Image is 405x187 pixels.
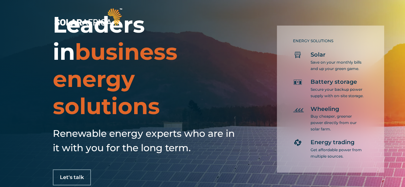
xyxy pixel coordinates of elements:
[311,105,339,113] span: Wheeling
[53,126,239,155] h5: Renewable energy experts who are in it with you for the long term.
[311,51,326,59] span: Solar
[311,147,365,160] p: Get affordable power from multiple sources.
[53,11,239,120] h1: Leaders in
[311,86,365,99] p: Secure your backup power supply with on-site storage.
[293,39,365,43] h5: ENERGY SOLUTIONS
[311,139,354,146] span: Energy trading
[311,78,357,86] span: Battery storage
[311,59,365,72] p: Save on your monthly bills and up your green game.
[311,113,365,132] p: Buy cheaper, greener power directly from our solar farm.
[60,175,84,180] span: Let's talk
[53,38,177,120] span: business energy solutions
[53,169,91,185] a: Let's talk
